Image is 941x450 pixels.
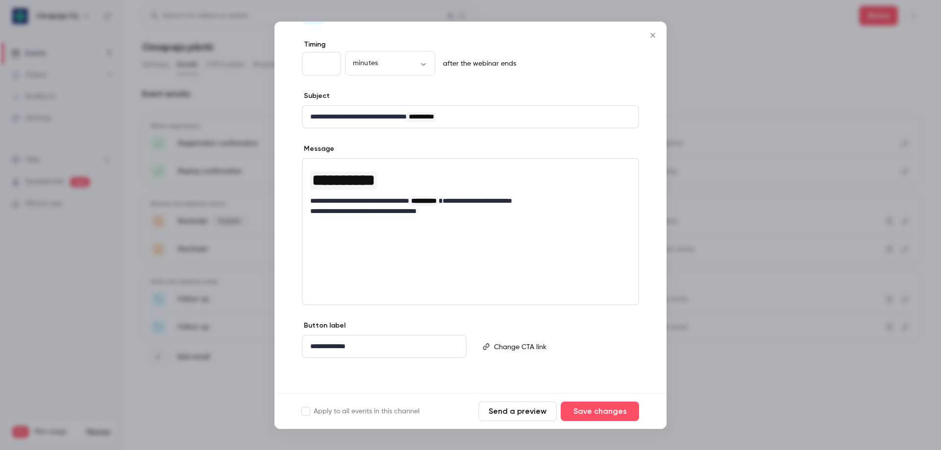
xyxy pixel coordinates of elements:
label: Subject [302,91,330,101]
label: Apply to all events in this channel [302,406,420,416]
button: Save changes [561,402,639,421]
div: editor [302,159,639,222]
div: editor [490,335,638,358]
button: Close [643,25,663,45]
label: Timing [302,40,639,49]
div: editor [302,106,639,128]
label: Message [302,144,334,154]
p: after the webinar ends [439,59,516,69]
label: Button label [302,321,346,331]
button: Send a preview [478,402,557,421]
div: minutes [345,58,435,68]
div: editor [302,335,466,357]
